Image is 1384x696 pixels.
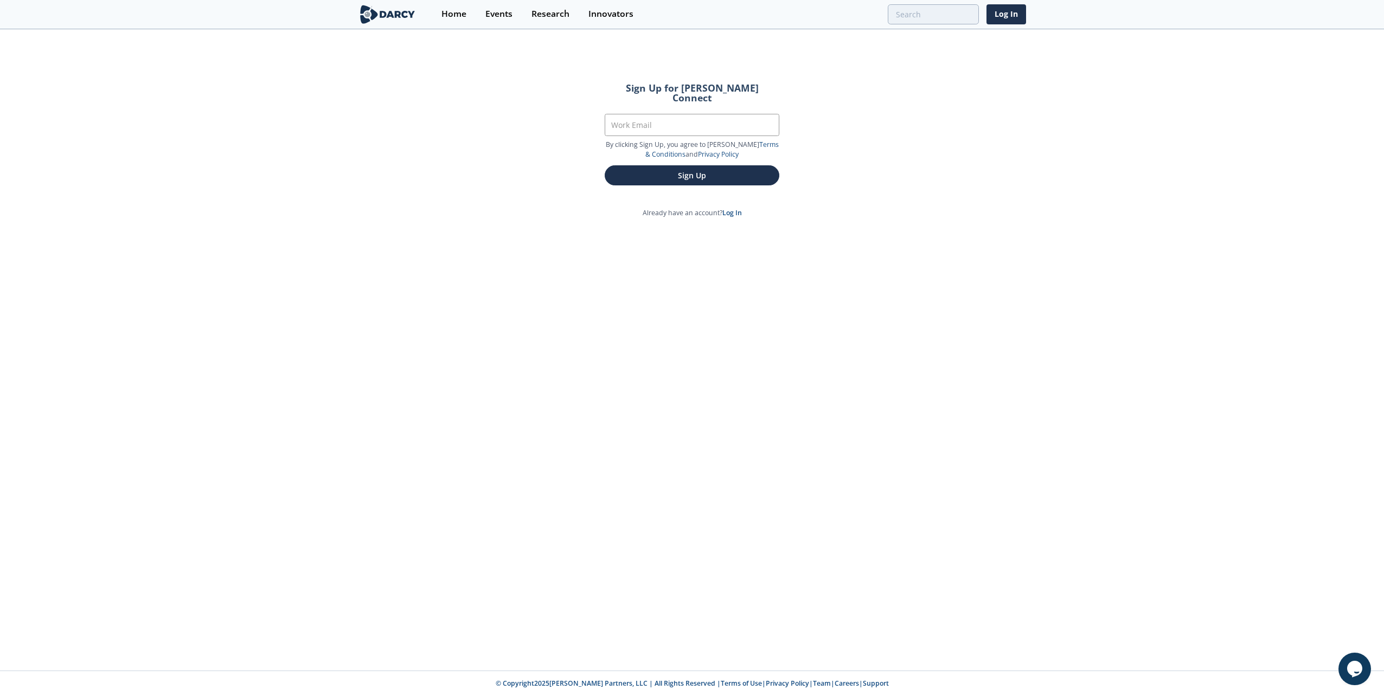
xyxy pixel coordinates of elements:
a: Careers [835,679,859,688]
div: Home [441,10,466,18]
iframe: chat widget [1338,653,1373,685]
a: Terms & Conditions [645,140,779,159]
div: Events [485,10,512,18]
div: Innovators [588,10,633,18]
a: Privacy Policy [698,150,739,159]
a: Support [863,679,889,688]
button: Sign Up [605,165,779,185]
a: Terms of Use [721,679,762,688]
p: Already have an account? [590,208,794,218]
input: Advanced Search [888,4,979,24]
a: Team [813,679,831,688]
p: By clicking Sign Up, you agree to [PERSON_NAME] and [605,140,779,160]
h2: Sign Up for [PERSON_NAME] Connect [605,83,779,102]
p: © Copyright 2025 [PERSON_NAME] Partners, LLC | All Rights Reserved | | | | | [291,679,1093,688]
a: Log In [986,4,1026,24]
a: Log In [722,208,742,217]
div: Research [531,10,569,18]
img: logo-wide.svg [358,5,417,24]
input: Work Email [605,114,779,136]
a: Privacy Policy [766,679,809,688]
